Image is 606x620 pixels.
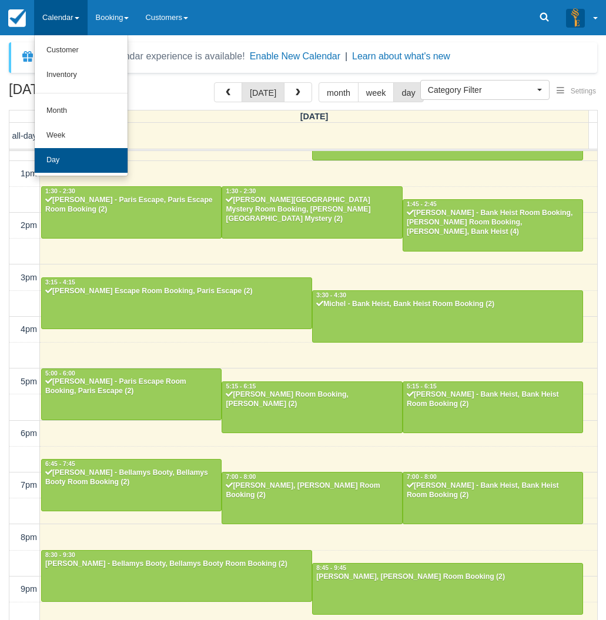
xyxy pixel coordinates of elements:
a: 1:45 - 2:45[PERSON_NAME] - Bank Heist Room Booking, [PERSON_NAME] Room Booking, [PERSON_NAME], Ba... [403,199,583,251]
span: 6:45 - 7:45 [45,461,75,467]
div: [PERSON_NAME], [PERSON_NAME] Room Booking (2) [225,481,399,500]
span: 5:15 - 6:15 [407,383,437,390]
a: 1:30 - 2:30[PERSON_NAME] - Paris Escape, Paris Escape Room Booking (2) [41,186,222,238]
button: Enable New Calendar [250,51,340,62]
button: month [319,82,359,102]
button: week [358,82,394,102]
img: checkfront-main-nav-mini-logo.png [8,9,26,27]
a: Day [35,148,128,173]
button: Category Filter [420,80,550,100]
a: 3:30 - 4:30Michel - Bank Heist, Bank Heist Room Booking (2) [312,290,583,342]
a: 7:00 - 8:00[PERSON_NAME], [PERSON_NAME] Room Booking (2) [222,472,402,524]
a: Customer [35,38,128,63]
a: 5:15 - 6:15[PERSON_NAME] - Bank Heist, Bank Heist Room Booking (2) [403,381,583,433]
span: 3:30 - 4:30 [316,292,346,299]
button: day [393,82,423,102]
button: [DATE] [242,82,284,102]
span: 5:15 - 6:15 [226,383,256,390]
span: 7:00 - 8:00 [407,474,437,480]
div: [PERSON_NAME] - Bank Heist, Bank Heist Room Booking (2) [406,390,580,409]
a: 5:15 - 6:15[PERSON_NAME] Room Booking, [PERSON_NAME] (2) [222,381,402,433]
a: 5:00 - 6:00[PERSON_NAME] - Paris Escape Room Booking, Paris Escape (2) [41,368,222,420]
span: 3pm [21,273,37,282]
button: Settings [550,83,603,100]
span: 1:30 - 2:30 [226,188,256,195]
a: 8:45 - 9:45[PERSON_NAME], [PERSON_NAME] Room Booking (2) [312,563,583,615]
div: [PERSON_NAME] - Paris Escape Room Booking, Paris Escape (2) [45,377,218,396]
span: 3:15 - 4:15 [45,279,75,286]
a: Learn about what's new [352,51,450,61]
div: [PERSON_NAME] - Paris Escape, Paris Escape Room Booking (2) [45,196,218,215]
h2: [DATE] [9,82,158,104]
span: 2pm [21,220,37,230]
a: Week [35,123,128,148]
span: 7pm [21,480,37,490]
div: [PERSON_NAME] - Bellamys Booty, Bellamys Booty Room Booking (2) [45,559,309,569]
a: 1:30 - 2:30[PERSON_NAME][GEOGRAPHIC_DATA] Mystery Room Booking, [PERSON_NAME][GEOGRAPHIC_DATA] My... [222,186,402,238]
span: | [345,51,347,61]
span: 6pm [21,428,37,438]
div: [PERSON_NAME] - Bellamys Booty, Bellamys Booty Room Booking (2) [45,468,218,487]
span: [DATE] [300,112,329,121]
div: [PERSON_NAME][GEOGRAPHIC_DATA] Mystery Room Booking, [PERSON_NAME][GEOGRAPHIC_DATA] Mystery (2) [225,196,399,224]
span: 8pm [21,532,37,542]
span: 8:45 - 9:45 [316,565,346,571]
a: 7:00 - 8:00[PERSON_NAME] - Bank Heist, Bank Heist Room Booking (2) [403,472,583,524]
span: 7:00 - 8:00 [226,474,256,480]
span: 4pm [21,324,37,334]
span: 5:00 - 6:00 [45,370,75,377]
img: A3 [566,8,585,27]
a: 3:15 - 4:15[PERSON_NAME] Escape Room Booking, Paris Escape (2) [41,277,312,329]
a: Inventory [35,63,128,88]
span: Category Filter [428,84,534,96]
span: 9pm [21,584,37,594]
div: [PERSON_NAME] Room Booking, [PERSON_NAME] (2) [225,390,399,409]
a: 6:45 - 7:45[PERSON_NAME] - Bellamys Booty, Bellamys Booty Room Booking (2) [41,459,222,511]
div: [PERSON_NAME], [PERSON_NAME] Room Booking (2) [316,572,580,582]
ul: Calendar [34,35,128,176]
span: 1:30 - 2:30 [45,188,75,195]
div: Michel - Bank Heist, Bank Heist Room Booking (2) [316,300,580,309]
a: 8:30 - 9:30[PERSON_NAME] - Bellamys Booty, Bellamys Booty Room Booking (2) [41,550,312,602]
span: 5pm [21,377,37,386]
div: [PERSON_NAME] Escape Room Booking, Paris Escape (2) [45,287,309,296]
div: [PERSON_NAME] - Bank Heist, Bank Heist Room Booking (2) [406,481,580,500]
span: 1:45 - 2:45 [407,201,437,207]
span: Settings [571,87,596,95]
span: 1pm [21,169,37,178]
span: 8:30 - 9:30 [45,552,75,558]
div: [PERSON_NAME] - Bank Heist Room Booking, [PERSON_NAME] Room Booking, [PERSON_NAME], Bank Heist (4) [406,209,580,237]
div: A new Booking Calendar experience is available! [39,49,245,63]
a: Month [35,99,128,123]
span: all-day [12,131,37,140]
